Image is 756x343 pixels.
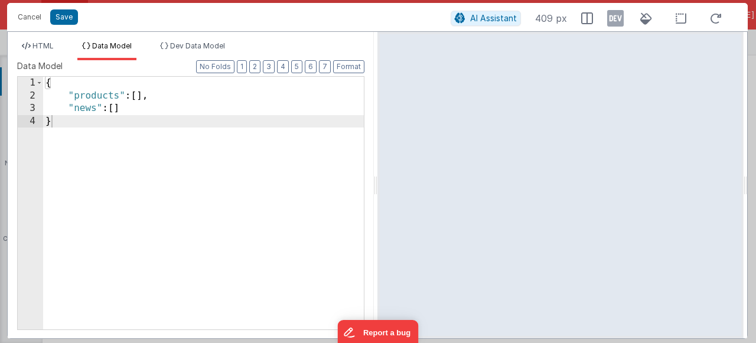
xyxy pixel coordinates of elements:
span: 409 px [535,11,567,25]
button: Save [50,9,78,25]
button: 6 [305,60,317,73]
button: 2 [249,60,260,73]
button: 4 [277,60,289,73]
span: Data Model [17,60,63,72]
span: AI Assistant [470,13,517,23]
button: No Folds [196,60,234,73]
button: Format [333,60,364,73]
button: Cancel [12,9,47,25]
div: 2 [18,90,43,103]
span: HTML [32,41,54,50]
button: 5 [291,60,302,73]
button: 7 [319,60,331,73]
button: 3 [263,60,275,73]
button: AI Assistant [451,11,521,26]
div: 4 [18,115,43,128]
span: Dev Data Model [170,41,225,50]
span: Data Model [92,41,132,50]
div: 1 [18,77,43,90]
div: 3 [18,102,43,115]
button: 1 [237,60,247,73]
